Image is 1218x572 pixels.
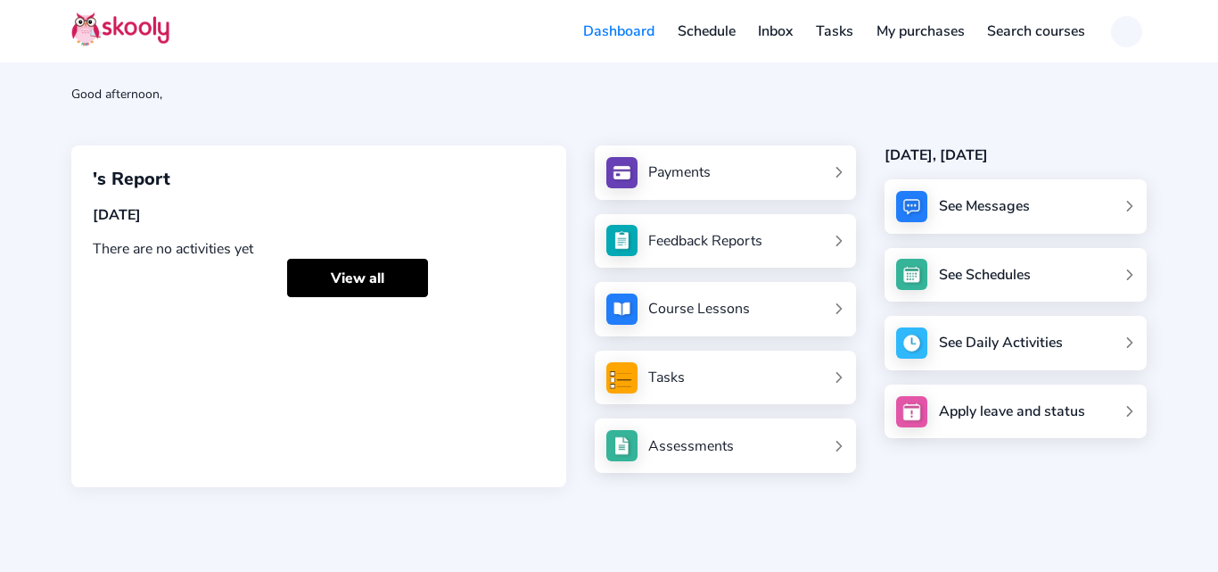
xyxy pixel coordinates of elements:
[606,294,638,325] img: courses.jpg
[939,196,1030,216] div: See Messages
[648,436,734,456] div: Assessments
[896,191,927,222] img: messages.jpg
[606,362,638,394] img: tasksForMpWeb.png
[93,205,545,225] div: [DATE]
[606,294,845,325] a: Course Lessons
[975,17,1097,46] a: Search courses
[885,316,1147,370] a: See Daily Activities
[648,299,750,319] div: Course Lessons
[896,396,927,427] img: apply_leave.jpg
[666,17,747,46] a: Schedule
[885,248,1147,303] a: See Schedules
[606,157,845,188] a: Payments
[804,17,865,46] a: Tasks
[896,259,927,290] img: schedule.jpg
[572,17,666,46] a: Dashboard
[606,430,845,461] a: Assessments
[606,430,638,461] img: assessments.jpg
[939,402,1085,421] div: Apply leave and status
[606,362,845,394] a: Tasks
[885,385,1147,439] a: Apply leave and status
[939,265,1031,285] div: See Schedules
[865,17,976,46] a: My purchases
[71,12,169,46] img: Skooly
[648,162,711,182] div: Payments
[606,157,638,188] img: payments.jpg
[606,225,638,256] img: see_atten.jpg
[939,333,1063,352] div: See Daily Activities
[648,368,685,387] div: Tasks
[93,239,545,259] div: There are no activities yet
[896,327,927,359] img: activity.jpg
[885,145,1147,165] div: [DATE], [DATE]
[93,167,170,191] span: 's Report
[287,259,428,297] a: View all
[71,86,1147,103] div: Good afternoon,
[747,17,805,46] a: Inbox
[648,231,762,251] div: Feedback Reports
[606,225,845,256] a: Feedback Reports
